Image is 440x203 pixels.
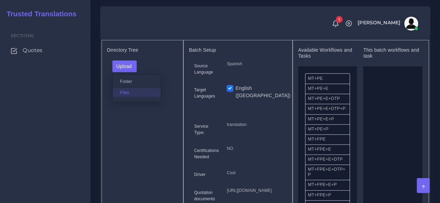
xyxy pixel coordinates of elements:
[112,60,137,72] button: Upload
[2,8,77,20] a: Trusted Translations
[305,84,350,94] li: MT+PE+E
[298,47,357,59] h5: Available Workflows and Tasks
[305,190,350,201] li: MT+FPE+P
[227,145,282,152] p: NO
[305,114,350,125] li: MT+PE+E+P
[363,47,422,59] h5: This batch workflows and task
[2,10,77,18] h2: Trusted Translations
[189,47,287,53] h5: Batch Setup
[107,47,178,53] h5: Directory Tree
[354,17,421,31] a: [PERSON_NAME]avatar
[23,46,42,54] span: Quotes
[235,85,290,99] label: English ([GEOGRAPHIC_DATA])
[194,63,216,75] label: Source Language
[305,144,350,155] li: MT+FPE+E
[305,180,350,190] li: MT+FPE+E+P
[404,17,418,31] img: avatar
[227,169,282,177] p: Cost
[305,154,350,165] li: MT+FPE+E+DTP
[194,87,216,99] label: Target Languages
[5,43,85,58] a: Quotes
[112,74,161,102] div: Upload
[194,171,206,178] label: Driver
[227,60,282,68] p: Spanish
[227,121,282,128] p: translation
[113,77,161,86] label: Folder
[305,73,350,84] li: MT+PE
[358,20,400,25] span: [PERSON_NAME]
[305,164,350,180] li: MT+FPE+E+DTP+P
[194,123,216,136] label: Service Type:
[329,20,342,27] a: 1
[336,16,343,23] span: 1
[305,94,350,104] li: MT+PE+E+DTP
[305,124,350,135] li: MT+PE+P
[113,88,161,97] label: Files
[227,187,282,194] p: [URL][DOMAIN_NAME]
[305,104,350,114] li: MT+PE+E+DTP+P
[11,33,34,38] span: Sections
[194,147,219,160] label: Certifications Needed
[305,134,350,145] li: MT+FPE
